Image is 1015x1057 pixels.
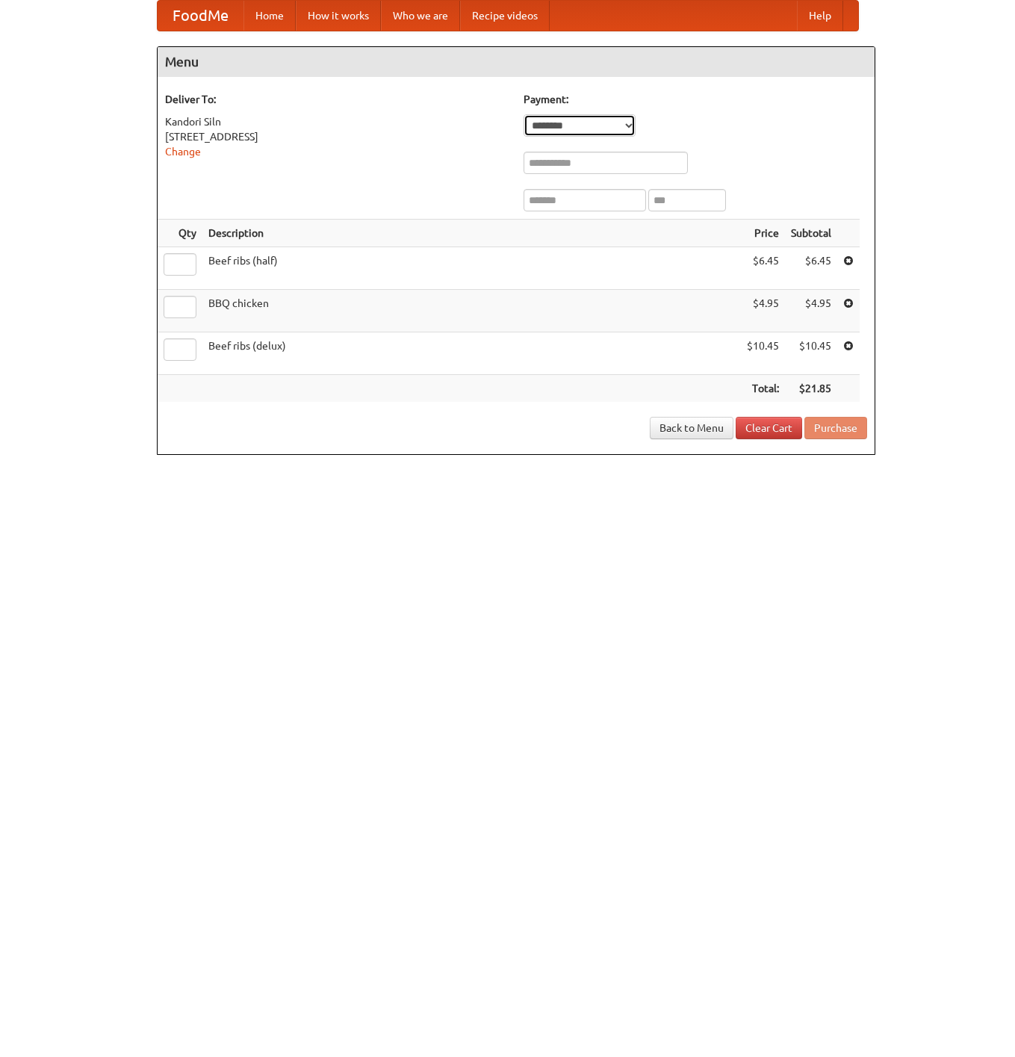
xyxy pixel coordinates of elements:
td: $6.45 [785,247,837,290]
td: $4.95 [785,290,837,332]
td: $10.45 [785,332,837,375]
td: Beef ribs (delux) [202,332,741,375]
th: Subtotal [785,220,837,247]
td: BBQ chicken [202,290,741,332]
h4: Menu [158,47,875,77]
h5: Payment: [524,92,867,107]
th: Total: [741,375,785,403]
th: Description [202,220,741,247]
a: FoodMe [158,1,243,31]
a: Help [797,1,843,31]
td: $6.45 [741,247,785,290]
a: Change [165,146,201,158]
div: [STREET_ADDRESS] [165,129,509,144]
a: Recipe videos [460,1,550,31]
th: Price [741,220,785,247]
th: Qty [158,220,202,247]
a: Clear Cart [736,417,802,439]
a: Who we are [381,1,460,31]
th: $21.85 [785,375,837,403]
td: $4.95 [741,290,785,332]
td: Beef ribs (half) [202,247,741,290]
td: $10.45 [741,332,785,375]
div: Kandori Siln [165,114,509,129]
a: How it works [296,1,381,31]
h5: Deliver To: [165,92,509,107]
button: Purchase [804,417,867,439]
a: Home [243,1,296,31]
a: Back to Menu [650,417,733,439]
